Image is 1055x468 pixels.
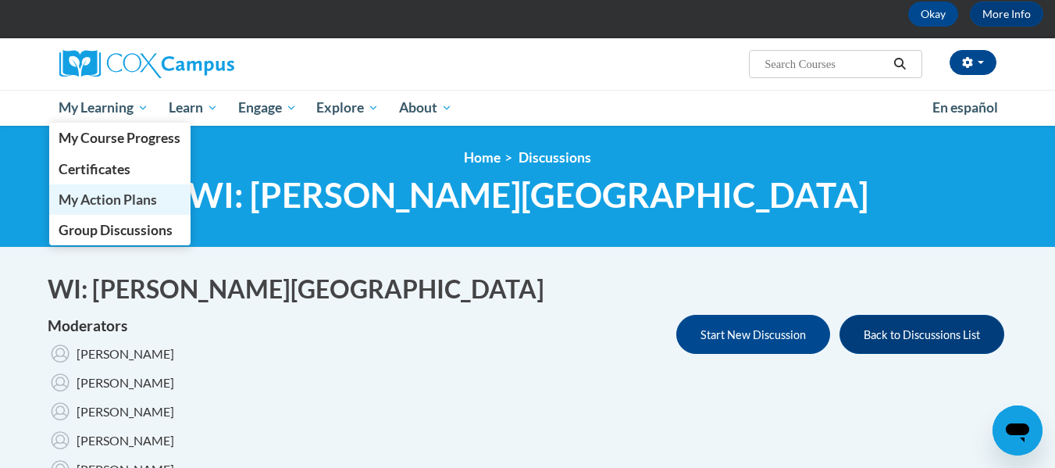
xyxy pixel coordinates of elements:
a: Home [464,149,501,166]
a: Cox Campus [59,50,356,78]
a: En español [922,91,1008,124]
button: Okay [908,2,958,27]
img: Cox Campus [59,50,234,78]
span: Explore [316,98,379,117]
span: Discussions [519,149,591,166]
span: [PERSON_NAME] [77,374,174,389]
span: Certificates [59,161,130,177]
a: My Learning [49,90,159,126]
div: Main menu [36,90,1020,126]
span: My Learning [59,98,148,117]
span: Learn [169,98,218,117]
button: Account Settings [950,50,996,75]
img: Christine Geyer [48,427,73,452]
span: Group Discussions [59,222,173,238]
span: Engage [238,98,297,117]
span: [PERSON_NAME] [77,432,174,447]
span: En español [932,99,998,116]
a: More Info [970,2,1043,27]
img: Rachel Conran [48,341,73,366]
h4: Moderators [48,315,174,338]
span: [PERSON_NAME] [77,403,174,418]
a: Engage [228,90,307,126]
span: About [399,98,452,117]
a: Explore [306,90,389,126]
a: My Action Plans [49,184,191,215]
button: Back to Discussions List [839,315,1004,354]
a: My Course Progress [49,123,191,153]
a: Certificates [49,154,191,184]
h1: WI: [PERSON_NAME][GEOGRAPHIC_DATA] [48,272,1008,307]
img: Mary Hoover [48,398,73,423]
button: Search [888,55,911,73]
input: Search Courses [763,55,888,73]
span: My Action Plans [59,191,157,208]
span: My Course Progress [59,130,180,146]
iframe: Button to launch messaging window [993,405,1043,455]
button: Start New Discussion [676,315,830,354]
a: Group Discussions [49,215,191,245]
span: WI: [PERSON_NAME][GEOGRAPHIC_DATA] [187,174,868,216]
span: [PERSON_NAME] [77,345,174,360]
a: Learn [159,90,228,126]
img: Wendy Tindall [48,370,73,395]
a: About [389,90,462,126]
